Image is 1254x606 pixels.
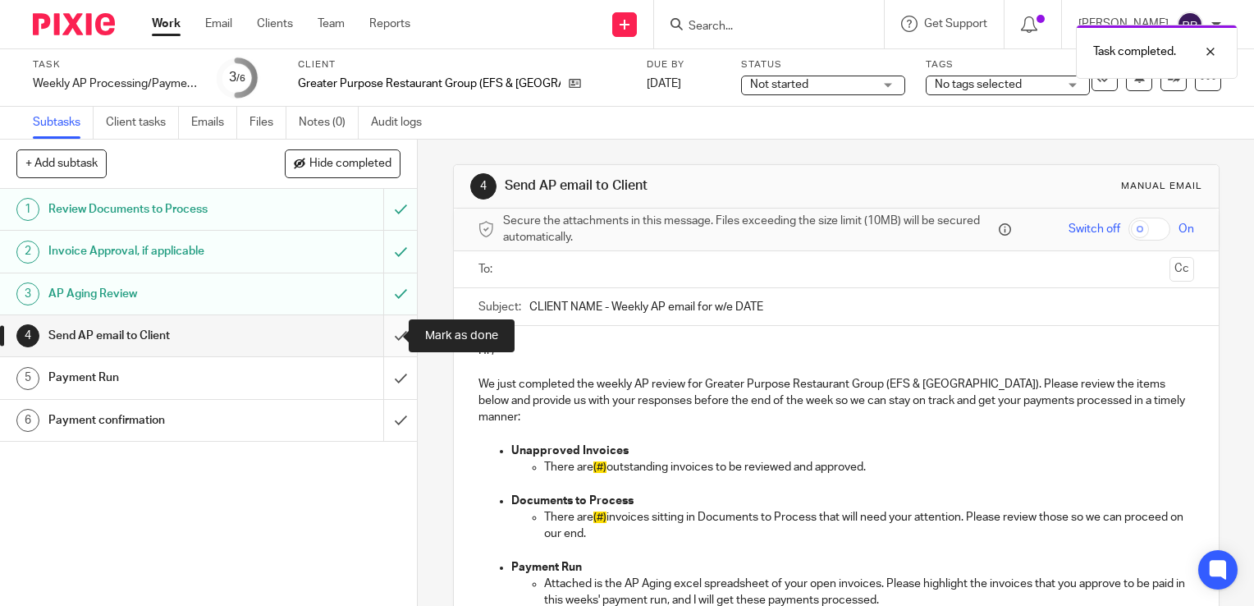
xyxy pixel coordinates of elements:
[33,58,197,71] label: Task
[544,459,1194,475] p: There are outstanding invoices to be reviewed and approved.
[369,16,410,32] a: Reports
[371,107,434,139] a: Audit logs
[16,367,39,390] div: 5
[935,79,1022,90] span: No tags selected
[593,512,606,523] span: (#)
[205,16,232,32] a: Email
[48,365,261,390] h1: Payment Run
[478,376,1194,426] p: We just completed the weekly AP review for Greater Purpose Restaurant Group (EFS & [GEOGRAPHIC_DA...
[16,198,39,221] div: 1
[16,324,39,347] div: 4
[249,107,286,139] a: Files
[505,177,871,195] h1: Send AP email to Client
[236,74,245,83] small: /6
[299,107,359,139] a: Notes (0)
[647,78,681,90] span: [DATE]
[511,445,629,457] strong: Unapproved Invoices
[1093,44,1176,60] p: Task completed.
[298,58,626,71] label: Client
[478,299,521,315] label: Subject:
[191,107,237,139] a: Emails
[470,173,497,200] div: 4
[33,76,197,92] div: Weekly AP Processing/Payment
[16,282,39,305] div: 3
[229,68,245,87] div: 3
[48,239,261,264] h1: Invoice Approval, if applicable
[1169,257,1194,282] button: Cc
[285,149,400,177] button: Hide completed
[309,158,391,171] span: Hide completed
[16,149,107,177] button: + Add subtask
[33,13,115,35] img: Pixie
[48,324,261,348] h1: Send AP email to Client
[478,342,1194,359] p: Hi ,
[1178,221,1194,237] span: On
[152,16,181,32] a: Work
[257,16,293,32] a: Clients
[16,409,39,432] div: 6
[33,107,94,139] a: Subtasks
[750,79,808,90] span: Not started
[1177,11,1203,38] img: svg%3E
[1121,180,1202,193] div: Manual email
[503,213,995,246] span: Secure the attachments in this message. Files exceeding the size limit (10MB) will be secured aut...
[1069,221,1120,237] span: Switch off
[16,241,39,264] div: 2
[544,509,1194,543] p: There are invoices sitting in Documents to Process that will need your attention. Please review t...
[48,197,261,222] h1: Review Documents to Process
[48,282,261,306] h1: AP Aging Review
[48,408,261,433] h1: Payment confirmation
[478,261,497,278] label: To:
[106,107,179,139] a: Client tasks
[511,495,634,507] strong: Documents to Process
[298,76,561,92] p: Greater Purpose Restaurant Group (EFS & [GEOGRAPHIC_DATA])
[318,16,345,32] a: Team
[593,461,606,473] span: (#)
[511,562,582,573] strong: Payment Run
